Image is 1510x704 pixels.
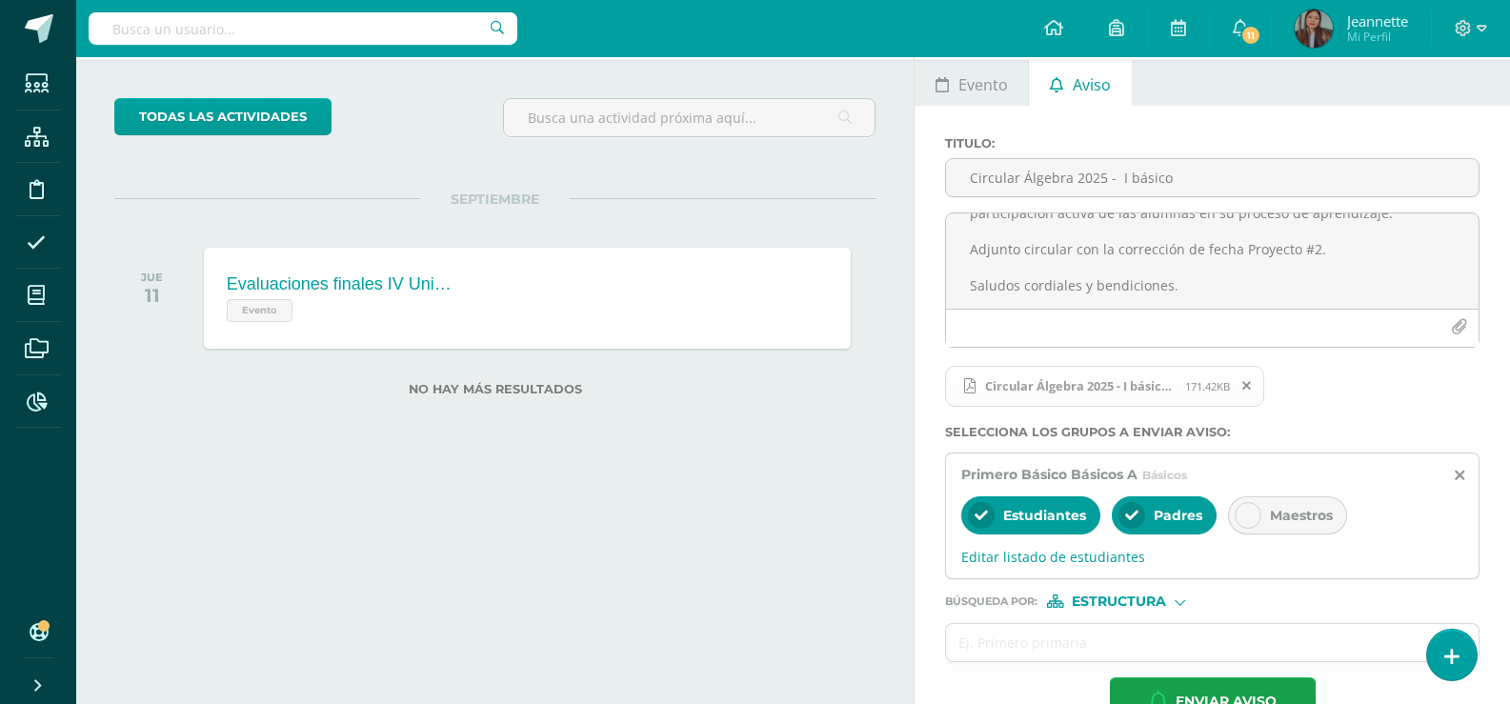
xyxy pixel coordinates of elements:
[504,99,876,136] input: Busca una actividad próxima aquí...
[1347,29,1408,45] span: Mi Perfil
[958,62,1008,108] span: Evento
[1073,62,1111,108] span: Aviso
[114,382,876,396] label: No hay más resultados
[227,274,455,294] div: Evaluaciones finales IV Unidad
[946,624,1440,661] input: Ej. Primero primaria
[1347,11,1408,30] span: Jeannette
[1240,25,1261,46] span: 11
[1072,596,1166,607] span: Estructura
[961,466,1138,483] span: Primero Básico Básicos A
[946,159,1479,196] input: Titulo
[1295,10,1333,48] img: e0e3018be148909e9b9cf69bbfc1c52d.png
[1047,594,1190,608] div: [object Object]
[945,425,1480,439] label: Selecciona los grupos a enviar aviso :
[1142,468,1187,482] span: Básicos
[1231,375,1263,396] span: Remover archivo
[1003,507,1086,524] span: Estudiantes
[141,271,163,284] div: JUE
[89,12,517,45] input: Busca un usuario...
[1185,379,1230,393] span: 171.42KB
[961,548,1463,566] span: Editar listado de estudiantes
[114,98,332,135] a: todas las Actividades
[141,284,163,307] div: 11
[945,596,1037,607] span: Búsqueda por :
[915,60,1028,106] a: Evento
[945,366,1264,408] span: Circular Álgebra 2025 - I básico.pdf
[1029,60,1131,106] a: Aviso
[227,299,292,322] span: Evento
[1154,507,1202,524] span: Padres
[945,136,1480,151] label: Titulo :
[420,191,570,208] span: SEPTIEMBRE
[1270,507,1333,524] span: Maestros
[946,213,1479,309] textarea: Estimados padres de familia: Con el objetivo de fortalecer el aprendizaje en el área de Matemátic...
[976,378,1185,393] span: Circular Álgebra 2025 - I básico.pdf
